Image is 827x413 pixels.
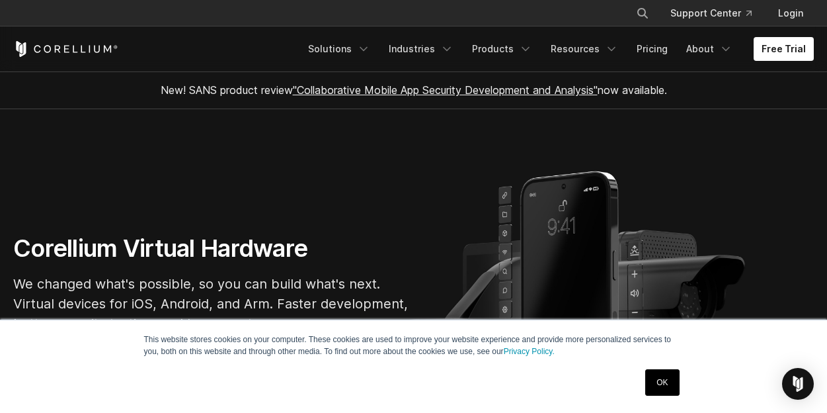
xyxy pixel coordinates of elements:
[300,37,814,61] div: Navigation Menu
[293,83,598,97] a: "Collaborative Mobile App Security Development and Analysis"
[768,1,814,25] a: Login
[161,83,667,97] span: New! SANS product review now available.
[782,368,814,400] div: Open Intercom Messenger
[13,234,410,263] h1: Corellium Virtual Hardware
[13,41,118,57] a: Corellium Home
[381,37,461,61] a: Industries
[645,369,679,396] a: OK
[620,1,814,25] div: Navigation Menu
[678,37,740,61] a: About
[300,37,378,61] a: Solutions
[660,1,762,25] a: Support Center
[631,1,654,25] button: Search
[464,37,540,61] a: Products
[754,37,814,61] a: Free Trial
[144,334,684,357] p: This website stores cookies on your computer. These cookies are used to improve your website expe...
[629,37,676,61] a: Pricing
[13,274,410,334] p: We changed what's possible, so you can build what's next. Virtual devices for iOS, Android, and A...
[504,347,555,356] a: Privacy Policy.
[543,37,626,61] a: Resources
